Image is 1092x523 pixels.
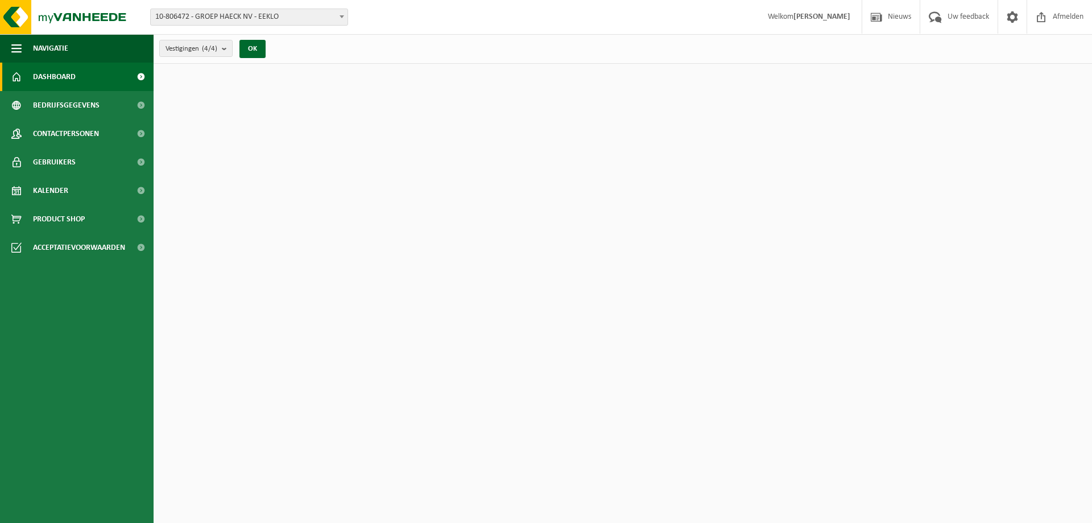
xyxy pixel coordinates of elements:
strong: [PERSON_NAME] [793,13,850,21]
span: 10-806472 - GROEP HAECK NV - EEKLO [151,9,348,25]
button: OK [239,40,266,58]
span: Contactpersonen [33,120,99,148]
span: Acceptatievoorwaarden [33,233,125,262]
span: Bedrijfsgegevens [33,91,100,120]
span: Vestigingen [166,40,217,57]
span: Gebruikers [33,148,76,176]
span: Navigatie [33,34,68,63]
span: Kalender [33,176,68,205]
button: Vestigingen(4/4) [159,40,233,57]
span: Product Shop [33,205,85,233]
span: 10-806472 - GROEP HAECK NV - EEKLO [150,9,348,26]
count: (4/4) [202,45,217,52]
span: Dashboard [33,63,76,91]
